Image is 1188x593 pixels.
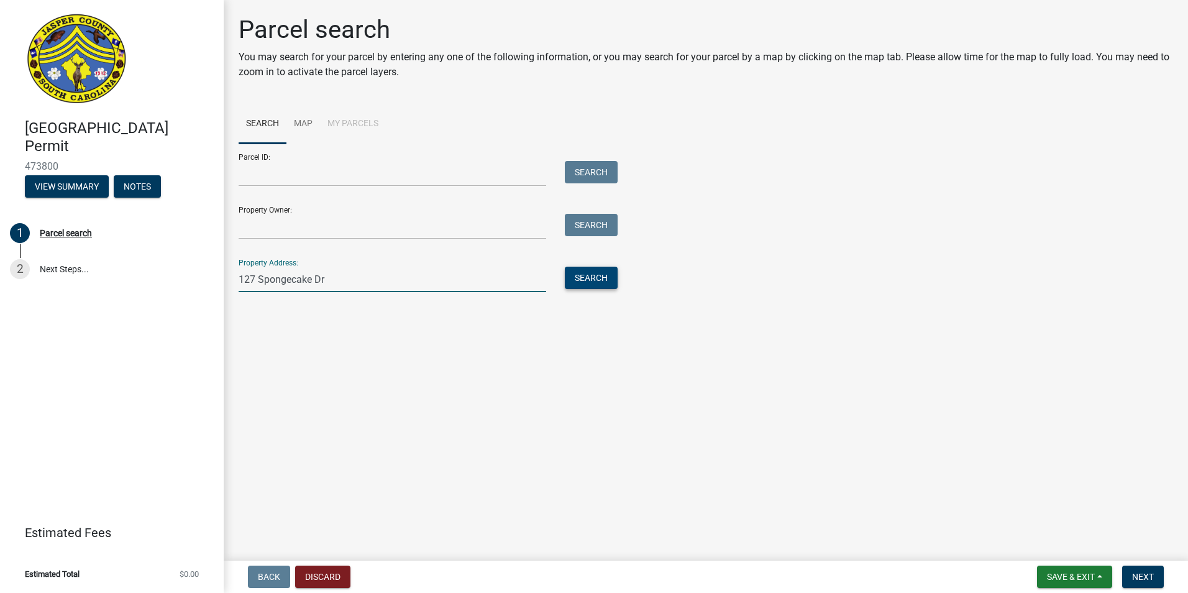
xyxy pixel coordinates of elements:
div: Parcel search [40,229,92,237]
span: Back [258,572,280,582]
a: Estimated Fees [10,520,204,545]
span: Save & Exit [1047,572,1095,582]
a: Map [286,104,320,144]
wm-modal-confirm: Notes [114,182,161,192]
button: Notes [114,175,161,198]
button: Discard [295,566,350,588]
div: 2 [10,259,30,279]
button: Back [248,566,290,588]
span: $0.00 [180,570,199,578]
button: Save & Exit [1037,566,1112,588]
wm-modal-confirm: Summary [25,182,109,192]
button: Search [565,161,618,183]
button: Search [565,214,618,236]
span: Estimated Total [25,570,80,578]
h4: [GEOGRAPHIC_DATA] Permit [25,119,214,155]
a: Search [239,104,286,144]
div: 1 [10,223,30,243]
span: Next [1132,572,1154,582]
p: You may search for your parcel by entering any one of the following information, or you may searc... [239,50,1173,80]
button: View Summary [25,175,109,198]
h1: Parcel search [239,15,1173,45]
img: Jasper County, South Carolina [25,13,129,106]
span: 473800 [25,160,199,172]
button: Search [565,267,618,289]
button: Next [1122,566,1164,588]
